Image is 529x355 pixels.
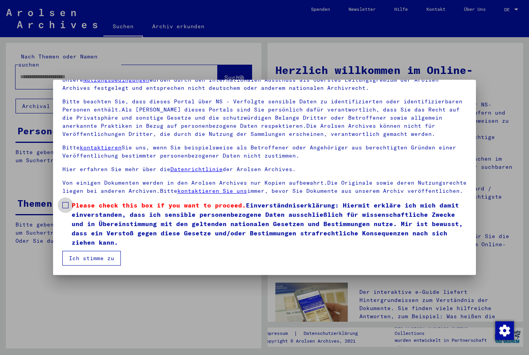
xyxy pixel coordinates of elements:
[177,187,247,194] a: kontaktieren Sie uns
[83,76,149,83] a: Nutzungsbedingungen
[170,166,223,173] a: Datenrichtlinie
[62,251,121,266] button: Ich stimme zu
[62,165,467,173] p: Hier erfahren Sie mehr über die der Arolsen Archives.
[72,201,246,209] span: Please check this box if you want to proceed.
[62,179,467,195] p: Von einigen Dokumenten werden in den Arolsen Archives nur Kopien aufbewahrt.Die Originale sowie d...
[72,201,467,247] span: Einverständniserklärung: Hiermit erkläre ich mich damit einverstanden, dass ich sensible personen...
[62,144,467,160] p: Bitte Sie uns, wenn Sie beispielsweise als Betroffener oder Angehöriger aus berechtigten Gründen ...
[62,98,467,138] p: Bitte beachten Sie, dass dieses Portal über NS - Verfolgte sensible Daten zu identifizierten oder...
[80,144,122,151] a: kontaktieren
[62,76,467,92] p: Unsere wurden durch den Internationalen Ausschuss als oberstes Leitungsgremium der Arolsen Archiv...
[495,321,514,340] img: Zustimmung ändern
